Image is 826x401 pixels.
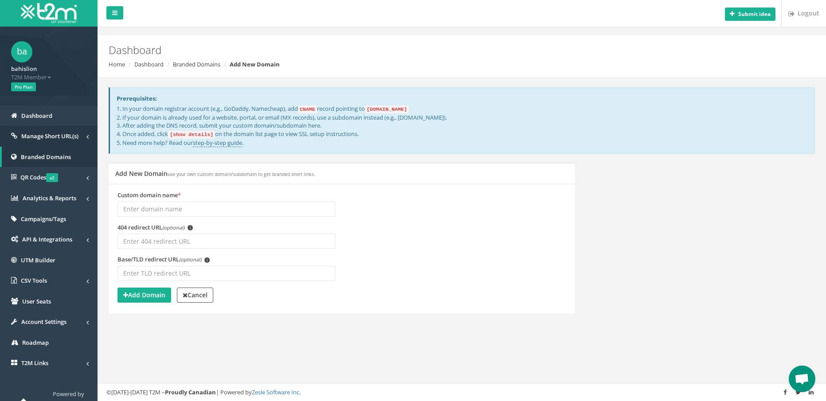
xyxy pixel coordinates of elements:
[106,388,817,397] div: ©[DATE]-[DATE] T2M – | Powered by
[21,318,67,326] span: Account Settings
[109,44,695,56] h2: Dashboard
[11,82,36,91] span: Pro Plan
[21,112,52,120] span: Dashboard
[188,225,193,230] span: i
[115,170,315,177] h5: Add New Domain
[21,132,78,140] span: Manage Short URL(s)
[134,60,164,68] a: Dashboard
[23,194,76,202] span: Analytics & Reports
[117,223,193,232] label: 404 redirect URL
[21,3,77,23] img: T2M
[21,256,55,264] span: UTM Builder
[230,60,280,68] strong: Add New Domain
[21,359,48,367] span: T2M Links
[789,366,815,392] div: Open chat
[168,171,315,177] small: use your own custom domain/subdomain to get branded short links.
[46,173,58,182] span: v2
[168,131,215,139] code: [show details]
[11,41,32,62] span: ba
[117,94,157,102] strong: Prerequisites:
[162,224,184,231] em: (optional)
[109,60,125,68] a: Home
[725,8,775,21] button: Submit idea
[117,288,171,303] button: Add Domain
[117,105,808,147] p: 1. In your domain registrar account (e.g., GoDaddy, Namecheap), add record pointing to 2. If your...
[738,10,771,18] b: Submit idea
[53,390,84,398] span: Powered by
[11,62,86,81] a: bahislion T2M Member
[117,255,210,264] label: Base/TLD redirect URL
[165,388,216,396] strong: Proudly Canadian
[11,73,86,82] span: T2M Member
[173,60,220,68] a: Branded Domains
[22,235,72,243] span: API & Integrations
[117,234,335,249] input: Enter 404 redirect URL
[193,139,242,147] a: step-by-step guide
[179,256,201,263] em: (optional)
[183,291,207,299] strong: Cancel
[204,257,210,263] span: i
[20,173,58,181] span: QR Codes
[21,153,71,161] span: Branded Domains
[22,297,51,305] span: User Seats
[298,105,317,113] code: CNAME
[117,202,335,217] input: Enter domain name
[11,65,37,73] strong: bahislion
[21,276,47,284] span: CSV Tools
[177,288,213,303] a: Cancel
[365,105,409,113] code: [DOMAIN_NAME]
[117,191,181,199] label: Custom domain name
[117,266,335,281] input: Enter TLD redirect URL
[252,388,301,396] a: Zesle Software Inc.
[21,215,66,223] span: Campaigns/Tags
[22,339,49,346] span: Roadmap
[123,291,165,299] strong: Add Domain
